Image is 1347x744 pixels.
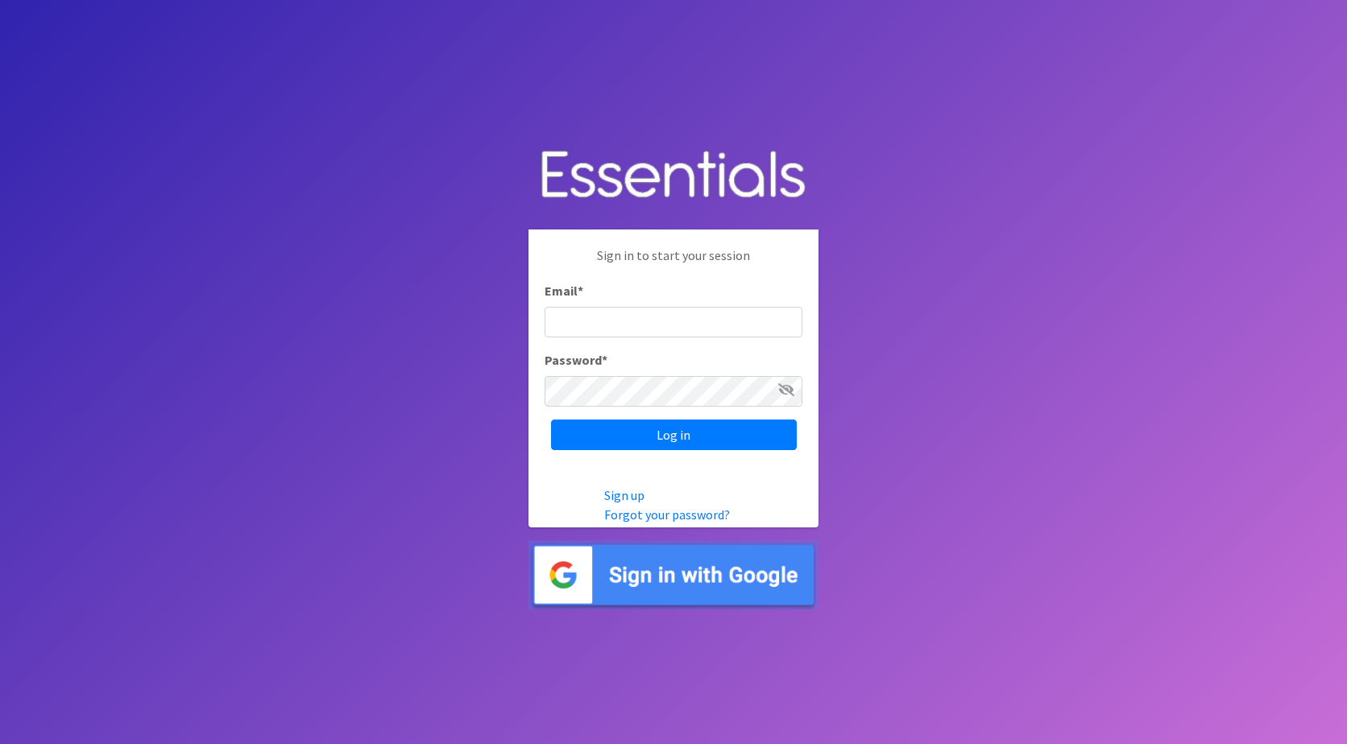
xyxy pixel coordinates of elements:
a: Forgot your password? [604,506,730,523]
p: Sign in to start your session [545,246,802,281]
abbr: required [578,283,583,299]
abbr: required [602,352,607,368]
label: Email [545,281,583,300]
img: Human Essentials [528,134,819,217]
img: Sign in with Google [528,540,819,610]
a: Sign up [604,487,644,503]
label: Password [545,350,607,370]
input: Log in [551,420,797,450]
